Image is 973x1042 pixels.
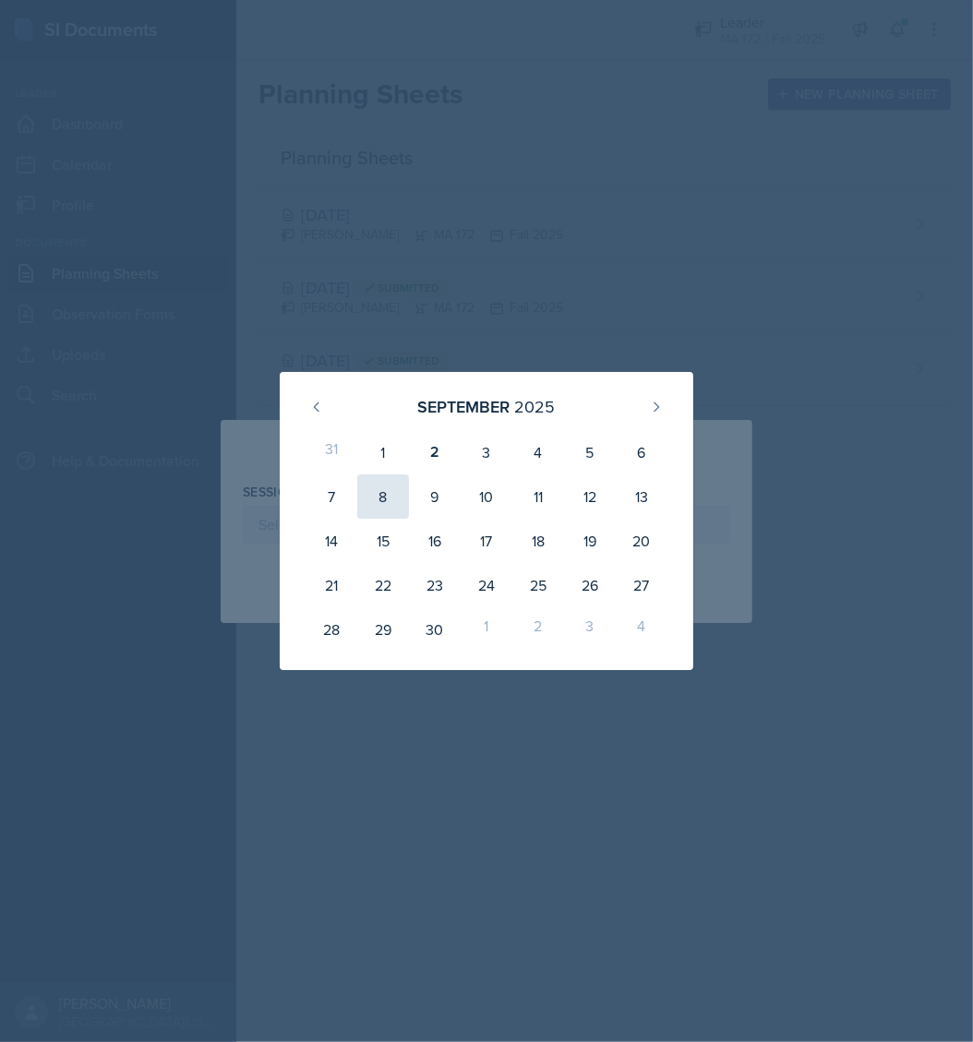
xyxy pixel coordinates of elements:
[409,474,461,519] div: 9
[515,394,556,419] div: 2025
[409,430,461,474] div: 2
[512,474,564,519] div: 11
[564,563,616,607] div: 26
[564,430,616,474] div: 5
[616,519,667,563] div: 20
[409,563,461,607] div: 23
[357,474,409,519] div: 8
[357,519,409,563] div: 15
[461,474,512,519] div: 10
[461,607,512,652] div: 1
[461,519,512,563] div: 17
[512,607,564,652] div: 2
[564,519,616,563] div: 19
[409,519,461,563] div: 16
[564,607,616,652] div: 3
[306,474,357,519] div: 7
[306,430,357,474] div: 31
[418,394,511,419] div: September
[306,607,357,652] div: 28
[461,563,512,607] div: 24
[306,563,357,607] div: 21
[306,519,357,563] div: 14
[616,430,667,474] div: 6
[512,430,564,474] div: 4
[461,430,512,474] div: 3
[357,430,409,474] div: 1
[357,607,409,652] div: 29
[409,607,461,652] div: 30
[564,474,616,519] div: 12
[357,563,409,607] div: 22
[616,607,667,652] div: 4
[512,519,564,563] div: 18
[512,563,564,607] div: 25
[616,563,667,607] div: 27
[616,474,667,519] div: 13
